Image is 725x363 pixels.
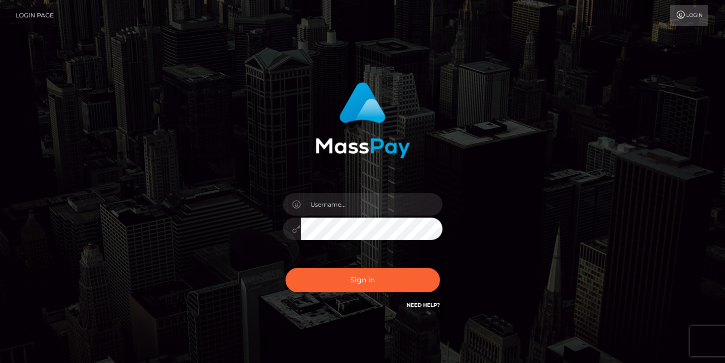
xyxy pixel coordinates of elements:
[315,82,410,158] img: MassPay Login
[670,5,708,26] a: Login
[286,268,440,292] button: Sign in
[407,302,440,308] a: Need Help?
[15,5,54,26] a: Login Page
[301,193,442,216] input: Username...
